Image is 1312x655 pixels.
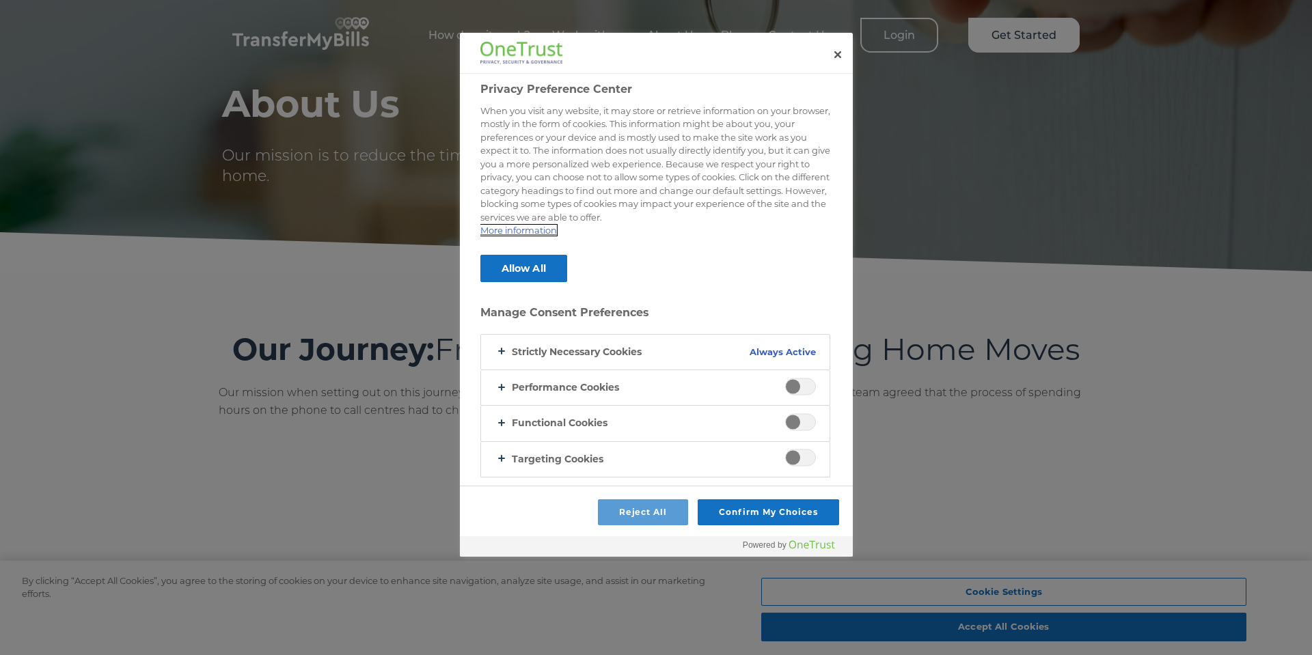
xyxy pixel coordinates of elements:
[742,540,846,557] a: Powered by OneTrust Opens in a new Tab
[480,104,830,238] div: When you visit any website, it may store or retrieve information on your browser, mostly in the f...
[480,40,562,67] div: Company Logo
[480,255,567,282] button: Allow All
[742,540,835,551] img: Powered by OneTrust Opens in a new Tab
[480,306,830,327] h3: Manage Consent Preferences
[480,225,557,236] a: More information about your privacy, opens in a new tab
[480,81,830,98] h2: Privacy Preference Center
[698,499,838,525] button: Confirm My Choices
[823,40,853,70] button: Close
[598,499,689,525] button: Reject All
[460,33,853,557] div: Privacy Preference Center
